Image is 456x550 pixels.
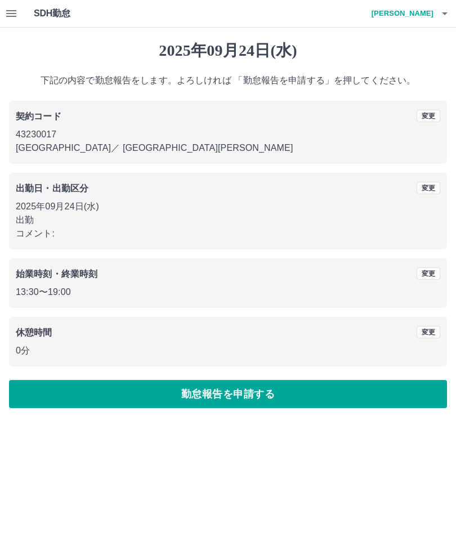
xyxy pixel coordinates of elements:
button: 変更 [417,326,440,338]
button: 変更 [417,182,440,194]
p: 13:30 〜 19:00 [16,285,440,299]
button: 勤怠報告を申請する [9,380,447,408]
button: 変更 [417,110,440,122]
p: 43230017 [16,128,440,141]
p: コメント: [16,227,440,240]
p: 0分 [16,344,440,357]
p: 出勤 [16,213,440,227]
b: 契約コード [16,111,61,121]
button: 変更 [417,267,440,280]
p: 下記の内容で勤怠報告をします。よろしければ 「勤怠報告を申請する」を押してください。 [9,74,447,87]
b: 休憩時間 [16,328,52,337]
b: 始業時刻・終業時刻 [16,269,97,279]
h1: 2025年09月24日(水) [9,41,447,60]
p: [GEOGRAPHIC_DATA] ／ [GEOGRAPHIC_DATA][PERSON_NAME] [16,141,440,155]
b: 出勤日・出勤区分 [16,184,88,193]
p: 2025年09月24日(水) [16,200,440,213]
